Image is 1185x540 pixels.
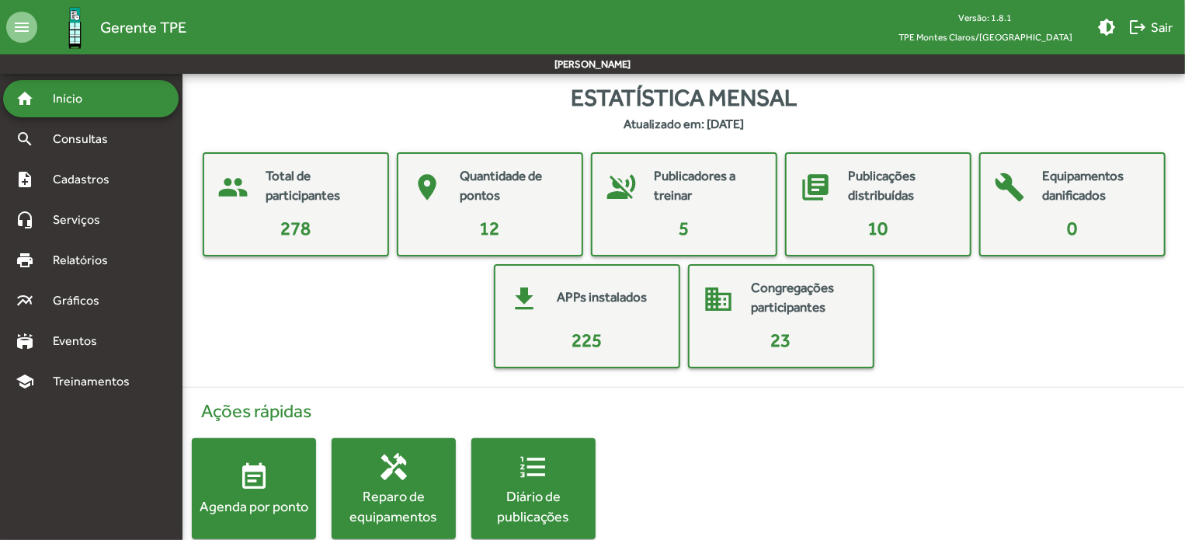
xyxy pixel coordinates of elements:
mat-icon: headset_mic [16,211,34,229]
span: Consultas [43,130,128,148]
mat-card-title: Publicações distribuídas [849,166,954,206]
span: Cadastros [43,170,130,189]
span: Gráficos [43,291,120,310]
mat-icon: stadium [16,332,34,350]
mat-icon: menu [6,12,37,43]
mat-card-title: Total de participantes [266,166,372,206]
span: Sair [1128,13,1173,41]
mat-icon: search [16,130,34,148]
span: Início [43,89,105,108]
span: 23 [771,329,791,350]
div: Diário de publicações [471,486,596,525]
h4: Ações rápidas [192,400,1176,423]
mat-icon: home [16,89,34,108]
span: Estatística mensal [571,80,797,115]
span: 5 [679,218,689,239]
mat-icon: library_books [793,164,839,211]
mat-icon: people [210,164,257,211]
mat-icon: print [16,251,34,270]
a: Gerente TPE [37,2,186,53]
span: 0 [1067,218,1077,239]
span: Serviços [43,211,121,229]
span: 225 [572,329,602,350]
mat-card-title: APPs instalados [558,287,648,308]
span: TPE Montes Claros/[GEOGRAPHIC_DATA] [886,27,1085,47]
mat-icon: event_note [238,462,269,493]
div: Agenda por ponto [192,496,316,516]
span: 10 [868,218,888,239]
span: 278 [280,218,311,239]
mat-icon: logout [1128,18,1147,37]
mat-card-title: Congregações participantes [752,278,857,318]
mat-card-title: Equipamentos danificados [1043,166,1149,206]
span: 12 [480,218,500,239]
mat-icon: handyman [378,451,409,483]
mat-icon: school [16,372,34,391]
div: Versão: 1.8.1 [886,8,1085,27]
span: Eventos [43,332,118,350]
span: Relatórios [43,251,128,270]
span: Gerente TPE [100,15,186,40]
mat-icon: get_app [502,276,548,322]
mat-icon: domain [696,276,742,322]
button: Diário de publicações [471,438,596,539]
button: Reparo de equipamentos [332,438,456,539]
mat-card-title: Publicadores a treinar [655,166,760,206]
strong: Atualizado em: [DATE] [624,115,744,134]
mat-icon: format_list_numbered [518,451,549,483]
button: Agenda por ponto [192,438,316,539]
img: Logo [50,2,100,53]
mat-card-title: Quantidade de pontos [460,166,566,206]
mat-icon: voice_over_off [599,164,645,211]
mat-icon: brightness_medium [1097,18,1116,37]
mat-icon: place [405,164,451,211]
div: Reparo de equipamentos [332,486,456,525]
span: Treinamentos [43,372,148,391]
mat-icon: multiline_chart [16,291,34,310]
mat-icon: note_add [16,170,34,189]
button: Sair [1122,13,1179,41]
mat-icon: build [987,164,1034,211]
